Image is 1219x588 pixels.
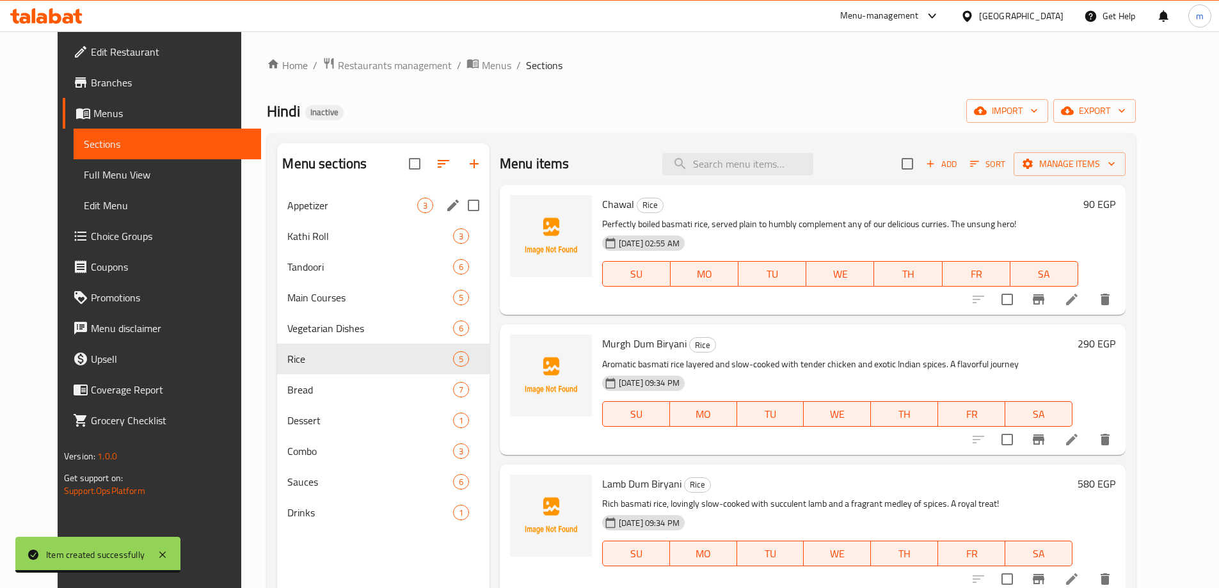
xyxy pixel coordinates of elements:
[1064,292,1080,307] a: Edit menu item
[64,470,123,486] span: Get support on:
[63,374,261,405] a: Coverage Report
[287,259,452,274] span: Tandoori
[63,36,261,67] a: Edit Restaurant
[401,150,428,177] span: Select all sections
[938,541,1005,566] button: FR
[454,292,468,304] span: 5
[287,382,452,397] span: Bread
[994,286,1021,313] span: Select to update
[602,474,681,493] span: Lamb Dum Biryani
[91,259,251,274] span: Coupons
[742,405,799,424] span: TU
[287,321,452,336] div: Vegetarian Dishes
[454,415,468,427] span: 1
[287,290,452,305] span: Main Courses
[97,448,117,465] span: 1.0.0
[63,251,261,282] a: Coupons
[454,476,468,488] span: 6
[614,237,685,250] span: [DATE] 02:55 AM
[323,57,452,74] a: Restaurants management
[1064,571,1080,587] a: Edit menu item
[676,265,733,283] span: MO
[690,338,715,353] span: Rice
[637,198,664,213] div: Rice
[943,405,1000,424] span: FR
[670,541,737,566] button: MO
[938,401,1005,427] button: FR
[675,544,732,563] span: MO
[602,216,1078,232] p: Perfectly boiled basmati rice, served plain to humbly complement any of our delicious curries. Th...
[287,228,452,244] div: Kathi Roll
[63,282,261,313] a: Promotions
[871,401,938,427] button: TH
[93,106,251,121] span: Menus
[970,157,1005,171] span: Sort
[943,261,1010,287] button: FR
[979,9,1064,23] div: [GEOGRAPHIC_DATA]
[1023,424,1054,455] button: Branch-specific-item
[737,541,804,566] button: TU
[454,445,468,457] span: 3
[948,265,1005,283] span: FR
[871,541,938,566] button: TH
[879,265,937,283] span: TH
[459,148,490,179] button: Add section
[418,200,433,212] span: 3
[287,443,452,459] span: Combo
[1010,261,1078,287] button: SA
[91,382,251,397] span: Coverage Report
[453,259,469,274] div: items
[277,313,489,344] div: Vegetarian Dishes6
[267,57,1136,74] nav: breadcrumb
[1064,103,1126,119] span: export
[454,322,468,335] span: 6
[924,157,959,171] span: Add
[277,374,489,405] div: Bread7
[454,230,468,242] span: 3
[453,382,469,397] div: items
[277,282,489,313] div: Main Courses5
[675,405,732,424] span: MO
[91,321,251,336] span: Menu disclaimer
[976,103,1038,119] span: import
[602,195,634,214] span: Chawal
[1005,401,1072,427] button: SA
[453,321,469,336] div: items
[466,57,511,74] a: Menus
[267,97,300,125] span: Hindi
[1090,284,1120,315] button: delete
[91,290,251,305] span: Promotions
[894,150,921,177] span: Select section
[277,190,489,221] div: Appetizer3edit
[602,261,671,287] button: SU
[1064,432,1080,447] a: Edit menu item
[287,198,417,213] span: Appetizer
[671,261,738,287] button: MO
[428,148,459,179] span: Sort sections
[287,505,452,520] span: Drinks
[608,544,665,563] span: SU
[510,195,592,277] img: Chawal
[64,482,145,499] a: Support.OpsPlatform
[453,413,469,428] div: items
[64,448,95,465] span: Version:
[510,475,592,557] img: Lamb Dum Biryani
[454,261,468,273] span: 6
[453,505,469,520] div: items
[966,99,1048,123] button: import
[804,541,871,566] button: WE
[840,8,919,24] div: Menu-management
[1078,335,1115,353] h6: 290 EGP
[516,58,521,73] li: /
[287,413,452,428] span: Dessert
[738,261,806,287] button: TU
[737,401,804,427] button: TU
[689,337,716,353] div: Rice
[602,496,1072,512] p: Rich basmati rice, lovingly slow-cooked with succulent lamb and a fragrant medley of spices. A ro...
[287,474,452,489] span: Sauces
[1196,9,1204,23] span: m
[277,497,489,528] div: Drinks1
[453,290,469,305] div: items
